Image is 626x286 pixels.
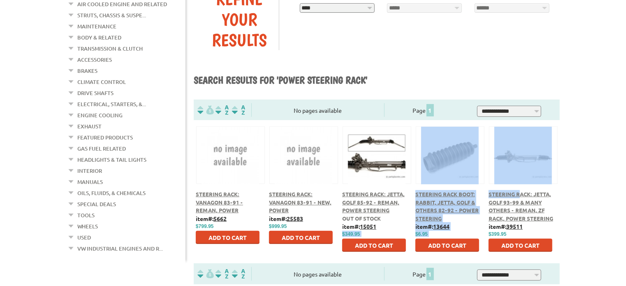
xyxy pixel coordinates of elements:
a: Oils, Fluids, & Chemicals [77,188,146,198]
a: Steering Rack: Jetta, Golf 93-99 & Many Others - Reman, ZF Rack, Power Steering [489,191,553,222]
button: Add to Cart [196,231,260,244]
u: 15051 [360,223,376,230]
span: Add to Cart [209,234,247,241]
img: Sort by Sales Rank [230,269,247,279]
img: Sort by Headline [214,105,230,115]
a: Steering Rack Boot: Rabbit, Jetta, Golf & Others 82-92 - Power Steering [415,191,479,222]
a: Headlights & Tail Lights [77,154,146,165]
span: Add to Cart [355,242,393,249]
a: Body & Related [77,32,121,43]
b: item#: [489,223,523,230]
button: Add to Cart [269,231,333,244]
span: $349.95 [342,231,360,237]
a: Wheels [77,221,98,232]
a: Climate Control [77,77,126,87]
button: Add to Cart [489,239,552,252]
b: item#: [196,215,227,222]
a: Interior [77,165,102,176]
a: Accessories [77,54,112,65]
a: Used [77,232,91,243]
span: Add to Cart [428,242,466,249]
u: 25583 [287,215,303,222]
span: $799.95 [196,223,213,229]
a: Exhaust [77,121,102,132]
div: No pages available [252,270,384,279]
b: item#: [342,223,376,230]
u: 5662 [213,215,227,222]
img: Sort by Sales Rank [230,105,247,115]
button: Add to Cart [415,239,479,252]
a: Struts, Chassis & Suspe... [77,10,146,21]
b: item#: [415,223,450,230]
button: Add to Cart [342,239,406,252]
a: Gas Fuel Related [77,143,126,154]
a: Manuals [77,177,103,187]
a: Featured Products [77,132,133,143]
a: Electrical, Starters, &... [77,99,146,109]
a: Steering Rack: Vanagon 83-91 - Reman, Power [196,191,243,214]
div: No pages available [252,106,384,115]
a: VW Industrial Engines and R... [77,243,163,254]
a: Drive Shafts [77,88,114,98]
u: 13644 [433,223,450,230]
span: Add to Cart [282,234,320,241]
h1: Search results for 'power steering rack' [194,74,560,87]
img: filterpricelow.svg [197,269,214,279]
a: Steering Rack: Jetta, Golf 85-92 - Reman, Power Steering [342,191,405,214]
span: 1 [427,268,434,280]
a: Maintenance [77,21,116,32]
img: filterpricelow.svg [197,105,214,115]
a: Tools [77,210,95,221]
span: Out of stock [342,215,381,222]
div: Page [384,103,463,117]
span: Add to Cart [501,242,540,249]
u: 39511 [506,223,523,230]
a: Special Deals [77,199,116,209]
a: Brakes [77,65,97,76]
b: item#: [269,215,303,222]
span: 1 [427,104,434,116]
img: Sort by Headline [214,269,230,279]
span: $6.95 [415,231,428,237]
span: $399.95 [489,231,506,237]
a: Steering Rack: Vanagon 83-91 - New, Power [269,191,332,214]
div: Page [384,267,463,281]
a: Transmission & Clutch [77,43,143,54]
a: Engine Cooling [77,110,123,121]
span: $999.95 [269,223,287,229]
